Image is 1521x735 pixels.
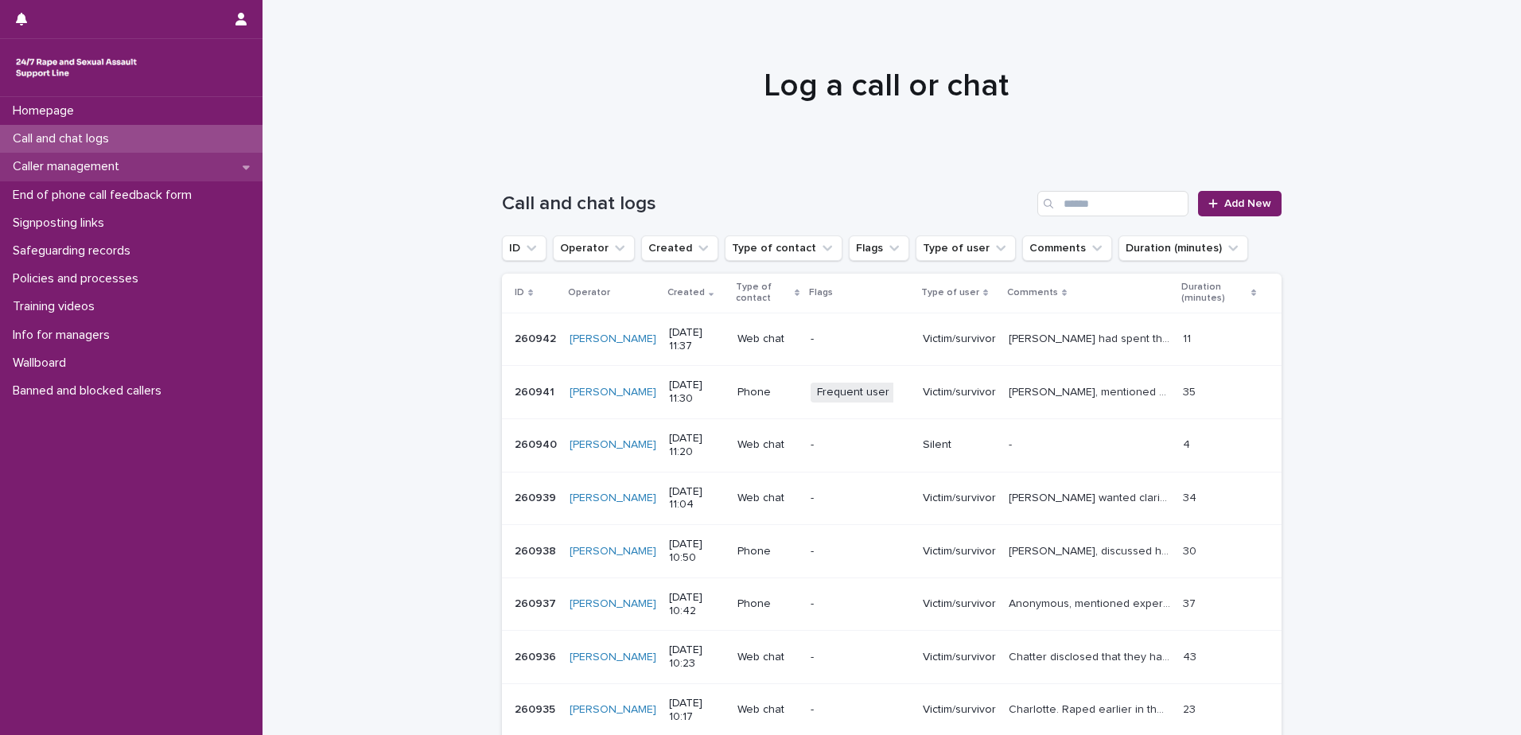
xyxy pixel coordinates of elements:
[669,432,725,459] p: [DATE] 11:20
[6,271,151,286] p: Policies and processes
[811,332,910,346] p: -
[1009,383,1173,399] p: Leah, mentioned experiencing sexual violence and talked about triggers, discussed eating and feel...
[1009,435,1015,452] p: -
[1022,235,1112,261] button: Comments
[515,594,559,611] p: 260937
[6,328,123,343] p: Info for managers
[809,284,833,301] p: Flags
[515,647,559,664] p: 260936
[737,386,798,399] p: Phone
[725,235,842,261] button: Type of contact
[568,284,610,301] p: Operator
[1007,284,1058,301] p: Comments
[515,383,558,399] p: 260941
[515,488,559,505] p: 260939
[923,703,996,717] p: Victim/survivor
[916,235,1016,261] button: Type of user
[6,103,87,119] p: Homepage
[502,631,1282,684] tr: 260936260936 [PERSON_NAME] [DATE] 10:23Web chat-Victim/survivorChatter disclosed that they have b...
[811,545,910,558] p: -
[515,329,559,346] p: 260942
[1009,647,1173,664] p: Chatter disclosed that they have been raped by their brother consistently since age 7. Chat explo...
[669,591,725,618] p: [DATE] 10:42
[737,492,798,505] p: Web chat
[811,492,910,505] p: -
[737,651,798,664] p: Web chat
[669,379,725,406] p: [DATE] 11:30
[737,597,798,611] p: Phone
[1198,191,1282,216] a: Add New
[6,131,122,146] p: Call and chat logs
[1183,647,1200,664] p: 43
[1037,191,1188,216] input: Search
[669,538,725,565] p: [DATE] 10:50
[570,651,656,664] a: [PERSON_NAME]
[502,235,547,261] button: ID
[570,492,656,505] a: [PERSON_NAME]
[1009,700,1173,717] p: Charlotte. Raped earlier in the year by a man supplying her drugs - was given a different drug to...
[1181,278,1247,308] p: Duration (minutes)
[923,492,996,505] p: Victim/survivor
[496,67,1276,105] h1: Log a call or chat
[736,278,791,308] p: Type of contact
[641,235,718,261] button: Created
[6,356,79,371] p: Wallboard
[570,332,656,346] a: [PERSON_NAME]
[502,418,1282,472] tr: 260940260940 [PERSON_NAME] [DATE] 11:20Web chat-Silent-- 44
[1009,542,1173,558] p: Natalie, discussed her thoughts and feelings surrounding a recent experience of SV by a close fam...
[502,313,1282,366] tr: 260942260942 [PERSON_NAME] [DATE] 11:37Web chat-Victim/survivor[PERSON_NAME] had spent the mornin...
[667,284,705,301] p: Created
[1183,542,1200,558] p: 30
[1009,488,1173,505] p: Chatter wanted clarification on an experience of sexual violence.
[923,545,996,558] p: Victim/survivor
[570,703,656,717] a: [PERSON_NAME]
[669,697,725,724] p: [DATE] 10:17
[515,700,558,717] p: 260935
[515,435,560,452] p: 260940
[923,332,996,346] p: Victim/survivor
[6,243,143,259] p: Safeguarding records
[502,525,1282,578] tr: 260938260938 [PERSON_NAME] [DATE] 10:50Phone-Victim/survivor[PERSON_NAME], discussed her thoughts...
[923,386,996,399] p: Victim/survivor
[923,651,996,664] p: Victim/survivor
[1183,488,1200,505] p: 34
[1183,329,1194,346] p: 11
[502,577,1282,631] tr: 260937260937 [PERSON_NAME] [DATE] 10:42Phone-Victim/survivorAnonymous, mentioned experiences of s...
[1183,594,1199,611] p: 37
[6,383,174,399] p: Banned and blocked callers
[570,438,656,452] a: [PERSON_NAME]
[923,597,996,611] p: Victim/survivor
[921,284,979,301] p: Type of user
[811,651,910,664] p: -
[1224,198,1271,209] span: Add New
[1009,329,1173,346] p: Chatter had spent the morning cutting themselves and wanted to leave that in the space.
[502,366,1282,419] tr: 260941260941 [PERSON_NAME] [DATE] 11:30PhoneFrequent userVictim/survivor[PERSON_NAME], mentioned ...
[669,485,725,512] p: [DATE] 11:04
[6,159,132,174] p: Caller management
[811,597,910,611] p: -
[737,545,798,558] p: Phone
[515,284,524,301] p: ID
[6,188,204,203] p: End of phone call feedback form
[669,644,725,671] p: [DATE] 10:23
[1009,594,1173,611] p: Anonymous, mentioned experiences of sexual violence and talked about the impacts, explored though...
[553,235,635,261] button: Operator
[570,597,656,611] a: [PERSON_NAME]
[570,545,656,558] a: [PERSON_NAME]
[737,438,798,452] p: Web chat
[6,216,117,231] p: Signposting links
[811,438,910,452] p: -
[1118,235,1248,261] button: Duration (minutes)
[570,386,656,399] a: [PERSON_NAME]
[6,299,107,314] p: Training videos
[1183,435,1193,452] p: 4
[502,192,1031,216] h1: Call and chat logs
[502,472,1282,525] tr: 260939260939 [PERSON_NAME] [DATE] 11:04Web chat-Victim/survivor[PERSON_NAME] wanted clarification...
[811,383,896,402] span: Frequent user
[1183,383,1199,399] p: 35
[13,52,140,84] img: rhQMoQhaT3yELyF149Cw
[737,703,798,717] p: Web chat
[923,438,996,452] p: Silent
[669,326,725,353] p: [DATE] 11:37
